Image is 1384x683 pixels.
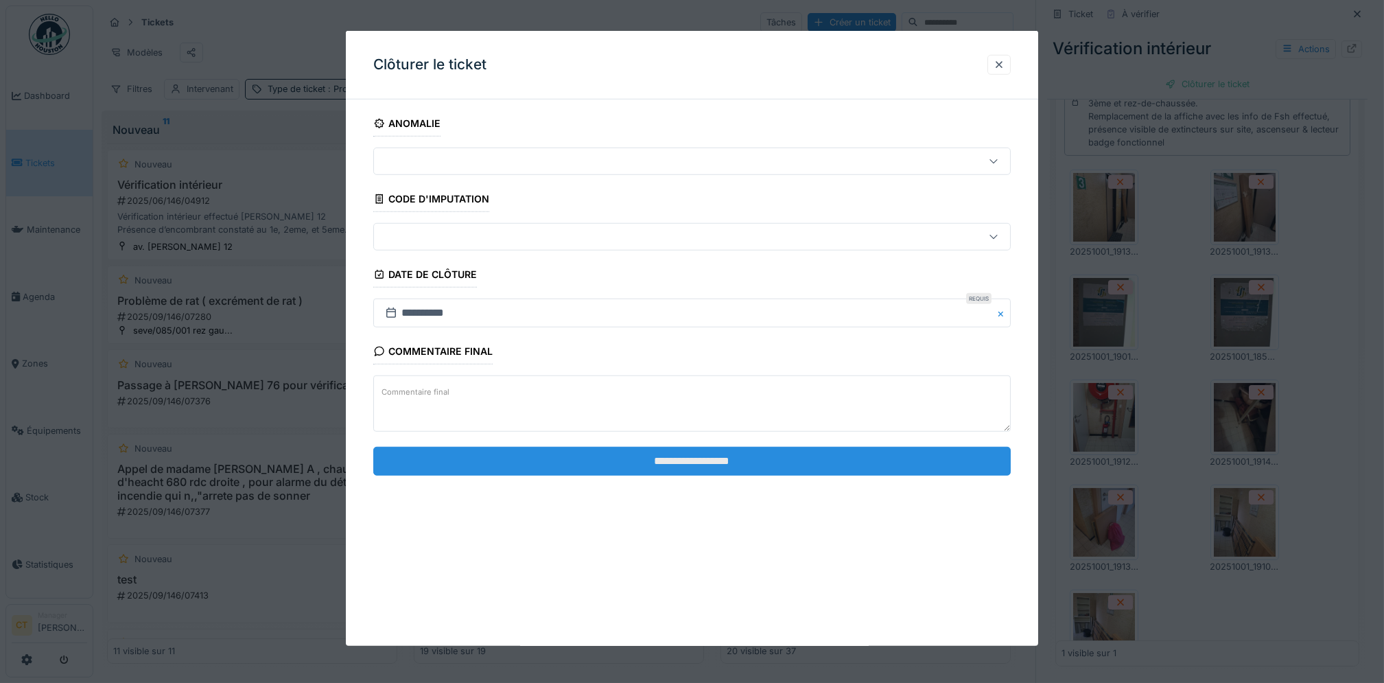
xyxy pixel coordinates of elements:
[966,293,992,304] div: Requis
[373,264,477,288] div: Date de clôture
[373,189,489,212] div: Code d'imputation
[996,299,1011,327] button: Close
[373,56,486,73] h3: Clôturer le ticket
[373,113,441,137] div: Anomalie
[379,383,452,400] label: Commentaire final
[373,341,493,364] div: Commentaire final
